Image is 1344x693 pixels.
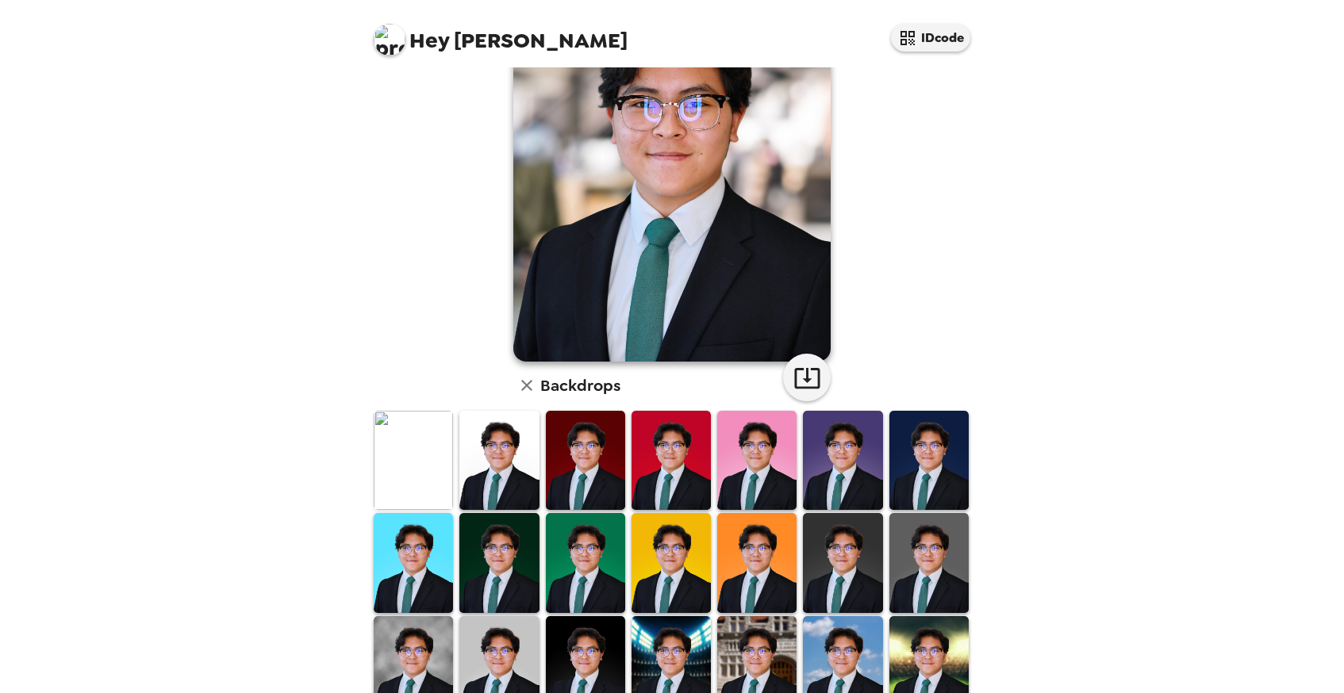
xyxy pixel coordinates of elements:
span: Hey [409,26,449,55]
button: IDcode [891,24,970,52]
img: profile pic [374,24,405,56]
img: Original [374,411,453,510]
h6: Backdrops [540,373,620,398]
span: [PERSON_NAME] [374,16,628,52]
